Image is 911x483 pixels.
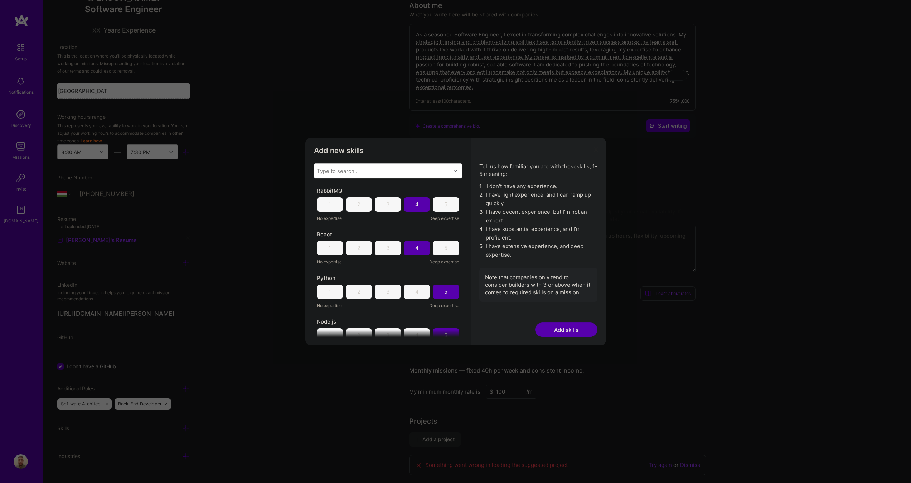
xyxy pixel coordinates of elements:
div: 4 [415,244,419,252]
li: I have decent experience, but I'm not an expert. [479,208,597,225]
div: 1 [329,244,331,252]
div: 4 [415,288,419,295]
div: 3 [386,288,390,295]
li: I have substantial experience, and I’m proficient. [479,225,597,242]
i: icon Close [594,147,598,152]
div: 4 [415,331,419,339]
span: Node.js [317,318,336,325]
h3: Add new skills [314,146,462,155]
div: 4 [415,201,419,208]
i: icon Chevron [454,169,457,173]
span: No expertise [317,215,342,222]
span: React [317,231,332,238]
div: 5 [444,244,447,252]
button: Add skills [535,322,597,337]
span: Deep expertise [429,258,459,266]
span: 5 [479,242,483,259]
span: Deep expertise [429,302,459,309]
div: 3 [386,201,390,208]
div: 5 [444,201,447,208]
span: No expertise [317,302,342,309]
li: I don't have any experience. [479,182,597,191]
span: Python [317,274,335,282]
span: RabbitMQ [317,187,343,194]
div: 5 [444,288,447,295]
div: 1 [329,288,331,295]
div: 2 [357,244,360,252]
div: modal [305,138,606,346]
div: 2 [357,288,360,295]
div: 3 [386,244,390,252]
li: I have extensive experience, and deep expertise. [479,242,597,259]
span: No expertise [317,258,342,266]
span: 3 [479,208,483,225]
div: Note that companies only tend to consider builders with 3 or above when it comes to required skil... [479,268,597,302]
span: 2 [479,191,483,208]
span: 4 [479,225,483,242]
div: 2 [357,201,360,208]
div: 1 [329,201,331,208]
div: 1 [329,331,331,339]
li: I have light experience, and I can ramp up quickly. [479,191,597,208]
div: Tell us how familiar you are with these skills , 1-5 meaning: [479,163,597,302]
div: 3 [386,331,390,339]
span: 1 [479,182,484,191]
div: 2 [357,331,360,339]
div: Type to search... [317,167,359,174]
span: Deep expertise [429,215,459,222]
div: 5 [444,331,447,339]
